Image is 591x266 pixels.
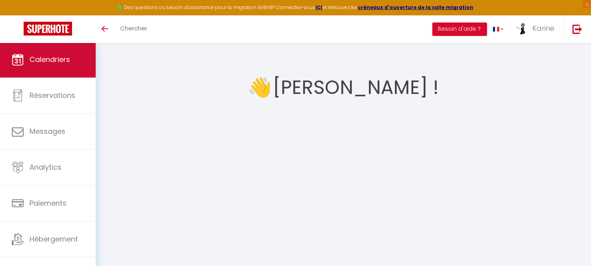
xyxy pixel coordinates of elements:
[217,111,469,253] iframe: welcome-outil.mov
[432,22,487,36] button: Besoin d'aide ?
[24,22,72,36] img: Super Booking
[30,54,70,64] span: Calendriers
[532,23,554,33] span: Karine
[558,230,585,260] iframe: Chat
[6,3,30,27] button: Ouvrir le widget de chat LiveChat
[315,4,322,11] a: ICI
[30,234,78,244] span: Hébergement
[248,73,272,102] span: 👋
[358,4,473,11] a: créneaux d'ouverture de la salle migration
[572,24,582,34] img: logout
[273,64,439,111] h1: [PERSON_NAME] !
[30,198,67,208] span: Paiements
[114,15,153,43] a: Chercher
[120,24,147,32] span: Chercher
[30,90,75,100] span: Réservations
[30,162,61,172] span: Analytics
[30,126,65,136] span: Messages
[515,22,527,34] img: ...
[509,15,564,43] a: ... Karine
